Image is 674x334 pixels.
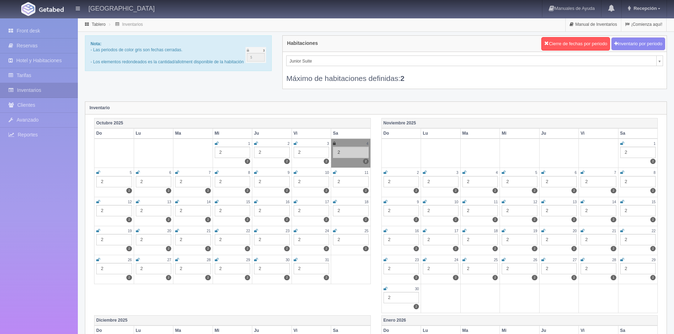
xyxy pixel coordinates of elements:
div: 2 [175,263,211,274]
small: 16 [415,229,419,233]
div: 2 [333,234,369,245]
div: Máximo de habitaciones definidas: [286,66,663,83]
label: 2 [414,275,419,280]
div: 2 [254,176,290,187]
div: 2 [423,176,459,187]
b: Nota: [91,41,102,46]
small: 26 [128,258,132,262]
small: 12 [533,200,537,204]
small: 18 [364,200,368,204]
th: Mi [500,128,540,139]
label: 2 [284,159,289,164]
small: 15 [246,200,250,204]
div: 2 [333,147,369,158]
label: 2 [650,159,656,164]
label: 2 [492,217,498,222]
div: 2 [96,234,132,245]
small: 20 [167,229,171,233]
div: 2 [384,234,419,245]
a: ¡Comienza aquí! [621,18,666,31]
div: 2 [620,205,656,216]
div: 2 [215,176,250,187]
a: Inventarios [122,22,143,27]
small: 31 [325,258,329,262]
div: 2 [136,176,172,187]
label: 2 [245,217,250,222]
div: 2 [136,234,172,245]
small: 8 [653,171,656,175]
small: 28 [207,258,211,262]
label: 2 [414,246,419,251]
div: 2 [541,176,577,187]
label: 2 [611,246,616,251]
th: Octubre 2025 [94,118,371,128]
small: 28 [612,258,616,262]
small: 5 [130,171,132,175]
div: 2 [333,176,369,187]
small: 20 [573,229,577,233]
label: 2 [492,275,498,280]
label: 2 [284,275,289,280]
a: Junior Suite [286,55,663,66]
label: 2 [245,246,250,251]
small: 2 [417,171,419,175]
label: 2 [532,188,537,193]
small: 25 [494,258,498,262]
small: 15 [652,200,656,204]
label: 2 [324,275,329,280]
small: 26 [533,258,537,262]
small: 17 [325,200,329,204]
label: 2 [245,159,250,164]
label: 2 [166,246,171,251]
small: 7 [209,171,211,175]
label: 2 [492,246,498,251]
div: 2 [620,234,656,245]
div: 2 [581,234,616,245]
small: 21 [612,229,616,233]
strong: Inventario [90,105,110,110]
label: 2 [650,217,656,222]
div: 2 [502,176,537,187]
label: 2 [363,246,368,251]
div: 2 [384,263,419,274]
h4: Habitaciones [287,41,318,46]
th: Do [381,128,421,139]
small: 23 [415,258,419,262]
small: 27 [167,258,171,262]
th: Ju [539,128,579,139]
div: 2 [462,263,498,274]
div: 2 [423,263,459,274]
label: 2 [205,246,211,251]
div: 2 [423,205,459,216]
label: 2 [571,217,577,222]
small: 23 [286,229,289,233]
th: Enero 2026 [381,316,658,326]
label: 2 [363,217,368,222]
b: 2 [401,74,405,82]
div: 2 [136,205,172,216]
label: 2 [453,188,458,193]
div: 2 [462,176,498,187]
a: Manual de Inventarios [566,18,621,31]
small: 27 [573,258,577,262]
th: Ma [460,128,500,139]
label: 2 [284,217,289,222]
div: 2 [215,263,250,274]
label: 2 [324,188,329,193]
small: 22 [652,229,656,233]
th: Sa [331,128,371,139]
label: 1 [611,275,616,280]
small: 8 [248,171,250,175]
label: 2 [245,188,250,193]
label: 2 [245,275,250,280]
h4: [GEOGRAPHIC_DATA] [88,4,155,12]
label: 2 [205,217,211,222]
label: 2 [650,275,656,280]
small: 5 [535,171,537,175]
small: 17 [454,229,458,233]
div: 2 [96,176,132,187]
div: 2 [502,205,537,216]
div: 2 [294,263,329,274]
label: 2 [532,246,537,251]
span: Junior Suite [289,56,653,66]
